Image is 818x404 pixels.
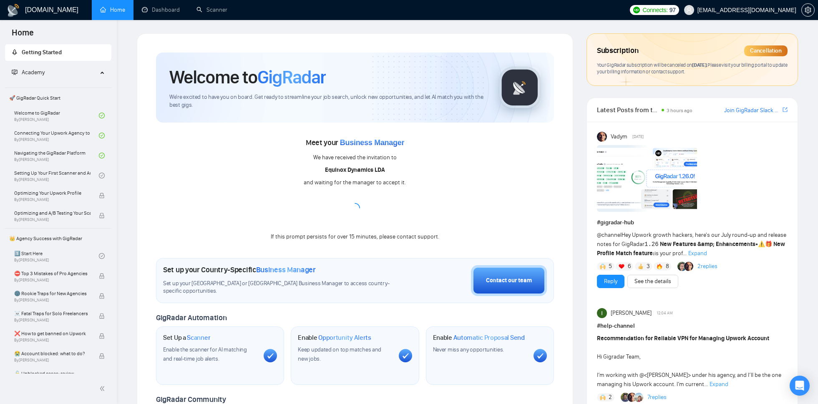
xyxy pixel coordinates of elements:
[156,395,226,404] span: GigRadar Community
[14,358,91,363] span: By [PERSON_NAME]
[14,269,91,278] span: ⛔ Top 3 Mistakes of Pro Agencies
[99,353,105,359] span: lock
[99,213,105,218] span: lock
[99,133,105,138] span: check-circle
[14,309,91,318] span: ☠️ Fatal Traps for Solo Freelancers
[22,69,45,76] span: Academy
[271,232,439,241] div: If this prompt persists for over 15 minutes, please contact support.
[686,62,707,68] span: on
[600,394,606,400] img: 🙌
[5,27,40,44] span: Home
[783,106,788,113] span: export
[306,138,404,147] span: Meet your
[597,145,697,212] img: F09AC4U7ATU-image.png
[325,166,385,173] b: Equinox Dynamics LDA
[14,209,91,217] span: Optimizing and A/B Testing Your Scanner for Better Results
[257,66,326,88] span: GigRadar
[486,276,532,285] div: Contact our team
[634,277,671,286] a: See the details
[667,108,692,113] span: 3 hours ago
[697,262,717,271] a: 2replies
[14,289,91,298] span: 🌚 Rookie Traps for New Agencies
[597,275,624,288] button: Reply
[169,66,326,88] h1: Welcome to
[14,106,99,125] a: Welcome to GigRadarBy[PERSON_NAME]
[14,197,91,202] span: By [PERSON_NAME]
[677,262,687,271] img: Alex B
[604,277,617,286] a: Reply
[156,313,227,322] span: GigRadar Automation
[14,278,91,283] span: By [PERSON_NAME]
[686,7,692,13] span: user
[597,335,769,342] strong: Recommendation for Reliable VPN for Managing Upwork Account
[350,203,360,213] span: loading
[609,393,612,401] span: 2
[5,44,111,61] li: Getting Started
[318,334,371,342] span: Opportunity Alerts
[99,173,105,178] span: check-circle
[163,334,210,342] h1: Set Up a
[99,193,105,198] span: lock
[99,313,105,319] span: lock
[657,309,673,317] span: 12:04 AM
[597,44,638,58] span: Subscription
[99,333,105,339] span: lock
[14,338,91,343] span: By [PERSON_NAME]
[169,93,486,109] span: We're excited to have you on board. Get ready to streamline your job search, unlock new opportuni...
[99,153,105,158] span: check-circle
[666,262,669,271] span: 8
[710,381,728,388] span: Expand
[692,62,707,68] span: [DATE] .
[657,263,662,269] img: 🔥
[611,309,652,318] span: [PERSON_NAME]
[499,67,541,108] img: gigradar-logo.png
[670,5,676,15] span: 97
[758,241,765,248] span: ⚠️
[304,178,406,187] div: and waiting for the manager to accept it.
[801,7,815,13] a: setting
[99,384,108,393] span: double-left
[597,231,786,257] span: Hey Upwork growth hackers, here's our July round-up and release notes for GigRadar • is your prof...
[790,376,810,396] div: Open Intercom Messenger
[22,49,62,56] span: Getting Started
[471,265,547,296] button: Contact our team
[142,6,180,13] a: dashboardDashboard
[163,265,316,274] h1: Set up your Country-Specific
[634,393,643,402] img: Joaquin Arcardini
[6,230,111,247] span: 👑 Agency Success with GigRadar
[313,153,397,162] div: We have received the invitation to
[12,49,18,55] span: rocket
[597,218,788,227] h1: # gigradar-hub
[340,138,404,147] span: Business Manager
[647,393,667,401] a: 7replies
[14,298,91,303] span: By [PERSON_NAME]
[12,69,18,75] span: fund-projection-screen
[14,126,99,145] a: Connecting Your Upwork Agency to GigRadarBy[PERSON_NAME]
[163,346,247,362] span: Enable the scanner for AI matching and real-time job alerts.
[783,106,788,114] a: export
[298,334,371,342] h1: Enable
[597,321,788,331] h1: # help-channel
[6,90,111,106] span: 🚀 GigRadar Quick Start
[644,241,659,248] code: 1.26
[14,318,91,323] span: By [PERSON_NAME]
[453,334,525,342] span: Automatic Proposal Send
[597,335,781,388] span: Hi Gigradar Team, I’m working with @<[PERSON_NAME]> under his agency, and I’ll be the one managin...
[99,273,105,279] span: lock
[14,166,99,185] a: Setting Up Your First Scanner and Auto-BidderBy[PERSON_NAME]
[619,263,624,269] img: ❤️
[597,308,607,318] img: Ivan Dela Rama
[12,69,45,76] span: Academy
[628,262,631,271] span: 6
[14,217,91,222] span: By [PERSON_NAME]
[99,293,105,299] span: lock
[196,6,227,13] a: searchScanner
[14,329,91,338] span: ❌ How to get banned on Upwork
[433,346,504,353] span: Never miss any opportunities.
[14,349,91,358] span: 😭 Account blocked: what to do?
[597,241,785,257] strong: New Profile Match feature:
[632,133,644,141] span: [DATE]
[100,6,125,13] a: homeHome
[600,263,606,269] img: 🙌
[597,132,607,142] img: Vadym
